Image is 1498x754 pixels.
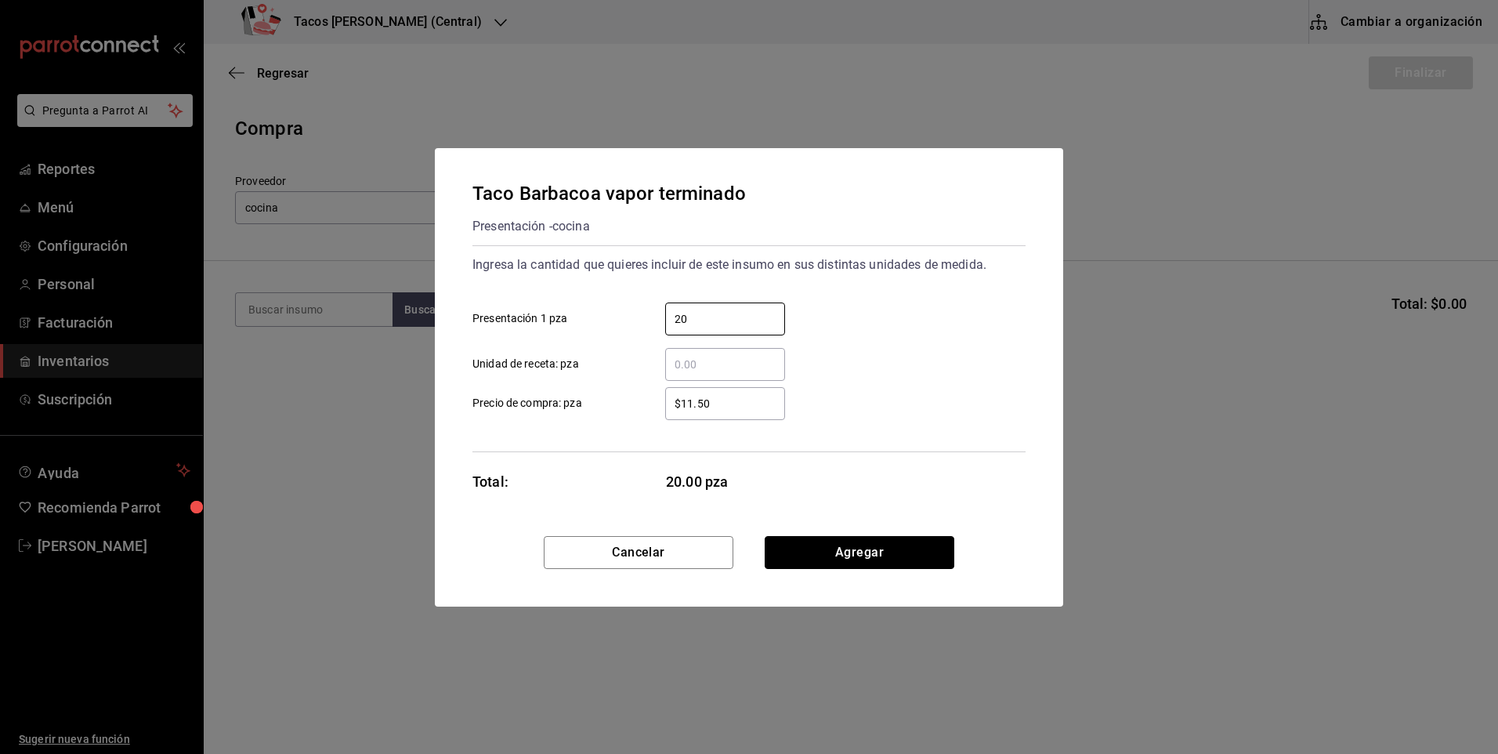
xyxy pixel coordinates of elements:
[665,310,785,328] input: Presentación 1 pza
[472,179,746,208] div: Taco Barbacoa vapor terminado
[472,471,508,492] div: Total:
[765,536,954,569] button: Agregar
[665,394,785,413] input: Precio de compra: pza
[472,252,1026,277] div: Ingresa la cantidad que quieres incluir de este insumo en sus distintas unidades de medida.
[472,214,746,239] div: Presentación - cocina
[472,395,582,411] span: Precio de compra: pza
[665,355,785,374] input: Unidad de receta: pza
[544,536,733,569] button: Cancelar
[472,356,579,372] span: Unidad de receta: pza
[666,471,786,492] span: 20.00 pza
[472,310,567,327] span: Presentación 1 pza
